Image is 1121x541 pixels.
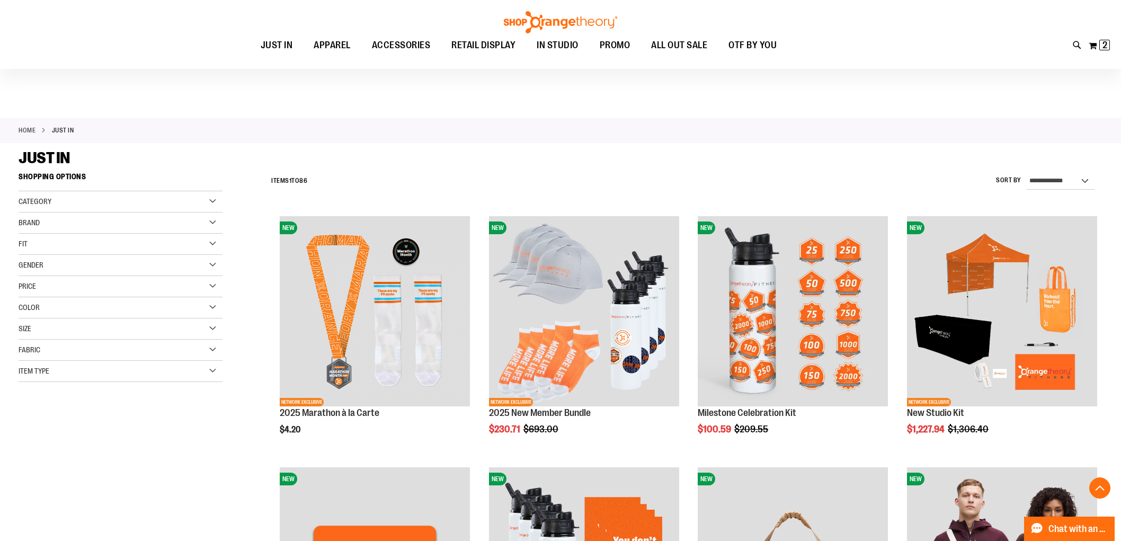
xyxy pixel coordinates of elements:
[651,33,707,57] span: ALL OUT SALE
[19,282,36,290] span: Price
[996,176,1021,185] label: Sort By
[1089,477,1110,499] button: Back To Top
[907,216,1097,408] a: New Studio KitNEWNETWORK EXCLUSIVE
[907,398,951,406] span: NETWORK EXCLUSIVE
[907,473,924,485] span: NEW
[19,367,49,375] span: Item Type
[1102,40,1107,50] span: 2
[19,167,223,191] strong: Shopping Options
[907,216,1097,406] img: New Studio Kit
[19,149,70,167] span: JUST IN
[692,211,893,462] div: product
[728,33,777,57] span: OTF BY YOU
[489,407,591,418] a: 2025 New Member Bundle
[502,11,619,33] img: Shop Orangetheory
[19,303,40,312] span: Color
[314,33,351,57] span: APPAREL
[489,221,506,234] span: NEW
[489,216,679,408] a: 2025 New Member BundleNEWNETWORK EXCLUSIVE
[289,177,292,184] span: 1
[19,240,28,248] span: Fit
[734,424,770,434] span: $209.55
[907,424,946,434] span: $1,227.94
[698,216,888,408] a: Milestone Celebration KitNEW
[537,33,579,57] span: IN STUDIO
[451,33,515,57] span: RETAIL DISPLAY
[1024,517,1115,541] button: Chat with an Expert
[280,216,470,408] a: 2025 Marathon à la CarteNEWNETWORK EXCLUSIVE
[698,221,715,234] span: NEW
[19,345,40,354] span: Fabric
[280,398,324,406] span: NETWORK EXCLUSIVE
[280,425,302,434] span: $4.20
[1048,524,1108,534] span: Chat with an Expert
[280,407,379,418] a: 2025 Marathon à la Carte
[280,216,470,406] img: 2025 Marathon à la Carte
[600,33,630,57] span: PROMO
[489,473,506,485] span: NEW
[372,33,431,57] span: ACCESSORIES
[271,173,307,189] h2: Items to
[489,424,522,434] span: $230.71
[907,221,924,234] span: NEW
[698,407,796,418] a: Milestone Celebration Kit
[261,33,293,57] span: JUST IN
[52,126,74,135] strong: JUST IN
[274,211,475,462] div: product
[19,126,35,135] a: Home
[19,261,43,269] span: Gender
[280,221,297,234] span: NEW
[19,197,51,206] span: Category
[698,473,715,485] span: NEW
[523,424,560,434] span: $693.00
[19,218,40,227] span: Brand
[948,424,990,434] span: $1,306.40
[484,211,684,462] div: product
[907,407,964,418] a: New Studio Kit
[489,216,679,406] img: 2025 New Member Bundle
[902,211,1102,462] div: product
[19,324,31,333] span: Size
[299,177,307,184] span: 86
[698,216,888,406] img: Milestone Celebration Kit
[489,398,533,406] span: NETWORK EXCLUSIVE
[280,473,297,485] span: NEW
[698,424,733,434] span: $100.59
